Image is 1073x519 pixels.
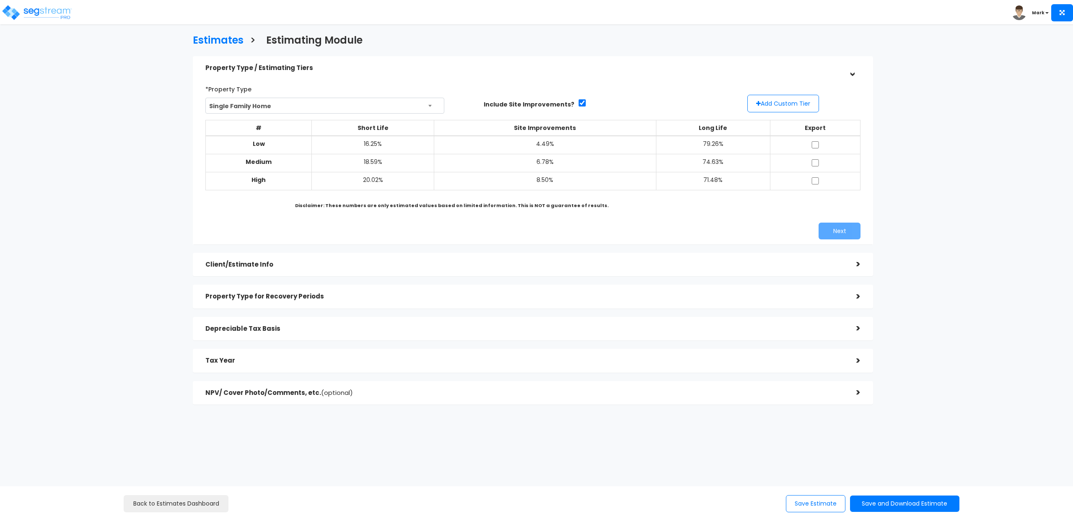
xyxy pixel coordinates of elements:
div: > [844,322,860,335]
img: avatar.png [1012,5,1026,20]
button: Save Estimate [786,495,845,512]
h5: Client/Estimate Info [205,261,844,268]
div: > [845,60,858,76]
h5: Depreciable Tax Basis [205,325,844,332]
th: Export [770,120,860,136]
td: 79.26% [656,136,770,154]
div: > [844,386,860,399]
h5: Tax Year [205,357,844,364]
th: Site Improvements [434,120,656,136]
h5: NPV/ Cover Photo/Comments, etc. [205,389,844,397]
h3: > [250,35,256,48]
td: 8.50% [434,172,656,190]
th: # [206,120,312,136]
td: 16.25% [312,136,434,154]
label: *Property Type [205,82,251,93]
a: Back to Estimates Dashboard [124,495,228,512]
th: Short Life [312,120,434,136]
button: Add Custom Tier [747,95,819,112]
td: 6.78% [434,154,656,172]
span: Single Family Home [206,98,444,114]
td: 71.48% [656,172,770,190]
div: > [844,354,860,367]
b: Low [253,140,265,148]
img: logo_pro_r.png [1,4,73,21]
button: Save and Download Estimate [850,496,959,512]
label: Include Site Improvements? [484,100,574,109]
h5: Property Type / Estimating Tiers [205,65,844,72]
div: > [844,290,860,303]
div: > [844,258,860,271]
td: 18.59% [312,154,434,172]
span: (optional) [321,388,353,397]
th: Long Life [656,120,770,136]
h5: Property Type for Recovery Periods [205,293,844,300]
button: Next [819,223,860,239]
b: High [251,176,266,184]
h3: Estimates [193,35,244,48]
b: Mark [1032,10,1044,16]
td: 4.49% [434,136,656,154]
span: Single Family Home [205,98,444,114]
a: Estimating Module [260,26,363,52]
td: 74.63% [656,154,770,172]
b: Medium [246,158,272,166]
a: Estimates [187,26,244,52]
h3: Estimating Module [266,35,363,48]
b: Disclaimer: These numbers are only estimated values based on limited information. This is NOT a g... [295,202,609,209]
td: 20.02% [312,172,434,190]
